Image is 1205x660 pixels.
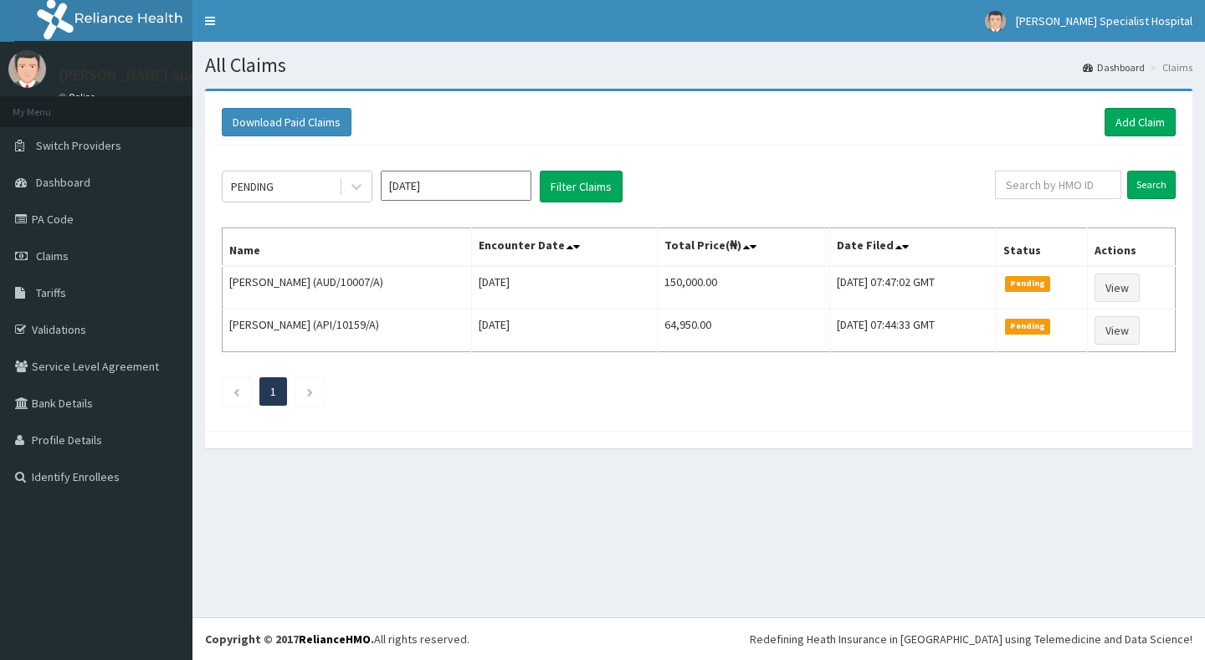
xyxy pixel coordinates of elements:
[36,138,121,153] span: Switch Providers
[985,11,1006,32] img: User Image
[1127,171,1176,199] input: Search
[59,68,295,83] p: [PERSON_NAME] Specialist Hospital
[1016,13,1192,28] span: [PERSON_NAME] Specialist Hospital
[1095,316,1140,345] a: View
[1146,60,1192,74] li: Claims
[192,617,1205,660] footer: All rights reserved.
[381,171,531,201] input: Select Month and Year
[471,310,657,352] td: [DATE]
[1095,274,1140,302] a: View
[205,54,1192,76] h1: All Claims
[1087,228,1175,267] th: Actions
[830,266,997,310] td: [DATE] 07:47:02 GMT
[995,171,1121,199] input: Search by HMO ID
[223,266,472,310] td: [PERSON_NAME] (AUD/10007/A)
[270,384,276,399] a: Page 1 is your current page
[658,266,830,310] td: 150,000.00
[59,91,99,103] a: Online
[222,108,351,136] button: Download Paid Claims
[299,632,371,647] a: RelianceHMO
[1005,276,1051,291] span: Pending
[36,248,69,263] span: Claims
[1105,108,1176,136] a: Add Claim
[36,285,66,300] span: Tariffs
[306,384,314,399] a: Next page
[658,310,830,352] td: 64,950.00
[830,228,997,267] th: Date Filed
[36,175,90,190] span: Dashboard
[223,310,472,352] td: [PERSON_NAME] (API/10159/A)
[205,632,374,647] strong: Copyright © 2017 .
[1083,60,1145,74] a: Dashboard
[996,228,1087,267] th: Status
[233,384,240,399] a: Previous page
[830,310,997,352] td: [DATE] 07:44:33 GMT
[471,228,657,267] th: Encounter Date
[750,631,1192,647] div: Redefining Heath Insurance in [GEOGRAPHIC_DATA] using Telemedicine and Data Science!
[8,50,46,88] img: User Image
[471,266,657,310] td: [DATE]
[658,228,830,267] th: Total Price(₦)
[223,228,472,267] th: Name
[540,171,623,202] button: Filter Claims
[1005,319,1051,334] span: Pending
[231,178,274,195] div: PENDING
